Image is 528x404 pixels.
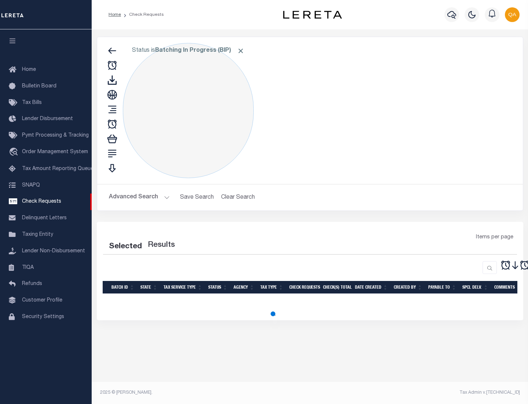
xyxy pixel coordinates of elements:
[22,166,93,172] span: Tax Amount Reporting Queue
[237,47,245,55] span: Click to Remove
[22,265,34,270] span: TIQA
[109,241,142,253] div: Selected
[391,281,425,294] th: Created By
[476,234,513,242] span: Items per page
[95,389,310,396] div: 2025 © [PERSON_NAME].
[109,12,121,17] a: Home
[505,7,520,22] img: svg+xml;base64,PHN2ZyB4bWxucz0iaHR0cDovL3d3dy53My5vcmcvMjAwMC9zdmciIHBvaW50ZXItZXZlbnRzPSJub25lIi...
[257,281,286,294] th: Tax Type
[425,281,459,294] th: Payable To
[491,281,524,294] th: Comments
[315,389,520,396] div: Tax Admin v.[TECHNICAL_ID]
[121,11,164,18] li: Check Requests
[218,190,258,205] button: Clear Search
[123,43,254,178] div: Click to Edit
[459,281,491,294] th: Spcl Delv.
[109,190,170,205] button: Advanced Search
[148,239,175,251] label: Results
[22,84,56,89] span: Bulletin Board
[22,281,42,286] span: Refunds
[22,67,36,72] span: Home
[9,148,21,157] i: travel_explore
[352,281,391,294] th: Date Created
[22,249,85,254] span: Lender Non-Disbursement
[109,281,137,294] th: Batch Id
[176,190,218,205] button: Save Search
[22,199,61,204] span: Check Requests
[283,11,342,19] img: logo-dark.svg
[155,48,245,54] b: Batching In Progress (BIP)
[161,281,205,294] th: Tax Service Type
[22,314,64,320] span: Security Settings
[320,281,352,294] th: Check(s) Total
[22,298,62,303] span: Customer Profile
[286,281,320,294] th: Check Requests
[22,216,67,221] span: Delinquent Letters
[22,232,53,237] span: Taxing Entity
[22,100,42,105] span: Tax Bills
[22,133,89,138] span: Pymt Processing & Tracking
[205,281,231,294] th: Status
[22,183,40,188] span: SNAPQ
[22,149,88,155] span: Order Management System
[22,116,73,122] span: Lender Disbursement
[137,281,161,294] th: State
[231,281,257,294] th: Agency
